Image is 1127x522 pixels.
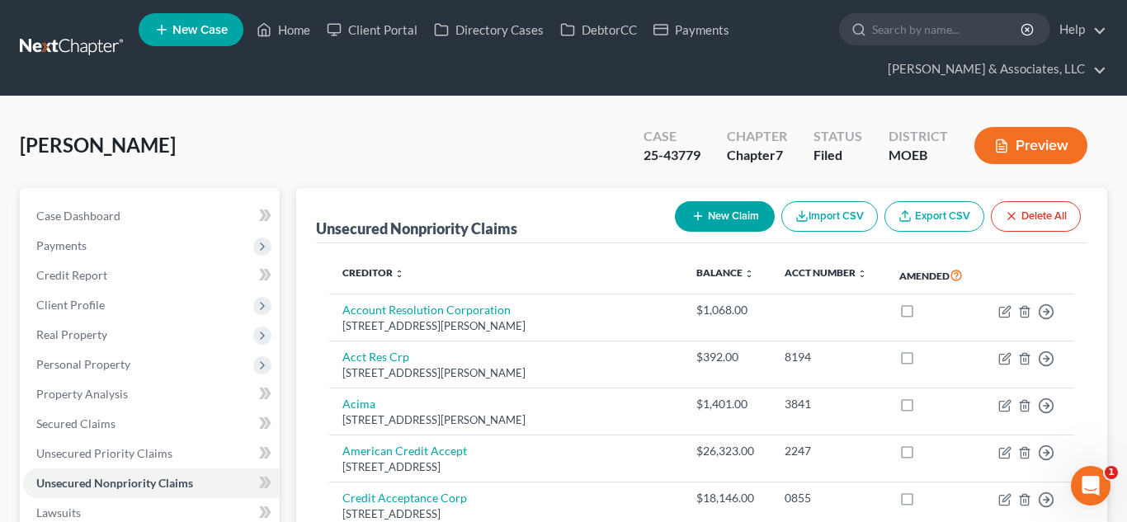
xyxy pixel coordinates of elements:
[36,357,130,371] span: Personal Property
[36,238,87,252] span: Payments
[1071,466,1110,506] iframe: Intercom live chat
[36,446,172,460] span: Unsecured Priority Claims
[785,266,867,279] a: Acct Number unfold_more
[342,412,670,428] div: [STREET_ADDRESS][PERSON_NAME]
[696,396,758,412] div: $1,401.00
[342,491,467,505] a: Credit Acceptance Corp
[696,266,754,279] a: Balance unfold_more
[23,261,280,290] a: Credit Report
[785,443,873,459] div: 2247
[776,147,783,162] span: 7
[744,269,754,279] i: unfold_more
[1105,466,1118,479] span: 1
[36,268,107,282] span: Credit Report
[36,327,107,341] span: Real Property
[781,201,878,232] button: Import CSV
[23,439,280,468] a: Unsecured Priority Claims
[248,15,318,45] a: Home
[645,15,738,45] a: Payments
[974,127,1087,164] button: Preview
[785,349,873,365] div: 8194
[644,127,700,146] div: Case
[886,256,981,294] th: Amended
[696,443,758,459] div: $26,323.00
[23,379,280,409] a: Property Analysis
[342,318,670,334] div: [STREET_ADDRESS][PERSON_NAME]
[172,24,228,36] span: New Case
[889,146,948,165] div: MOEB
[318,15,426,45] a: Client Portal
[785,490,873,506] div: 0855
[991,201,1081,232] button: Delete All
[857,269,867,279] i: unfold_more
[785,396,873,412] div: 3841
[23,201,280,231] a: Case Dashboard
[36,416,116,430] span: Secured Claims
[342,350,409,364] a: Acct Res Crp
[342,303,511,317] a: Account Resolution Corporation
[394,269,404,279] i: unfold_more
[316,219,517,238] div: Unsecured Nonpriority Claims
[342,397,375,411] a: Acima
[644,146,700,165] div: 25-43779
[23,468,280,498] a: Unsecured Nonpriority Claims
[675,201,775,232] button: New Claim
[696,490,758,506] div: $18,146.00
[889,127,948,146] div: District
[342,506,670,522] div: [STREET_ADDRESS]
[36,209,120,223] span: Case Dashboard
[1051,15,1106,45] a: Help
[23,409,280,439] a: Secured Claims
[36,387,128,401] span: Property Analysis
[884,201,984,232] a: Export CSV
[813,127,862,146] div: Status
[20,133,176,157] span: [PERSON_NAME]
[727,127,787,146] div: Chapter
[36,506,81,520] span: Lawsuits
[36,298,105,312] span: Client Profile
[696,349,758,365] div: $392.00
[426,15,552,45] a: Directory Cases
[872,14,1023,45] input: Search by name...
[813,146,862,165] div: Filed
[36,476,193,490] span: Unsecured Nonpriority Claims
[552,15,645,45] a: DebtorCC
[342,459,670,475] div: [STREET_ADDRESS]
[342,365,670,381] div: [STREET_ADDRESS][PERSON_NAME]
[727,146,787,165] div: Chapter
[342,444,467,458] a: American Credit Accept
[879,54,1106,84] a: [PERSON_NAME] & Associates, LLC
[696,302,758,318] div: $1,068.00
[342,266,404,279] a: Creditor unfold_more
